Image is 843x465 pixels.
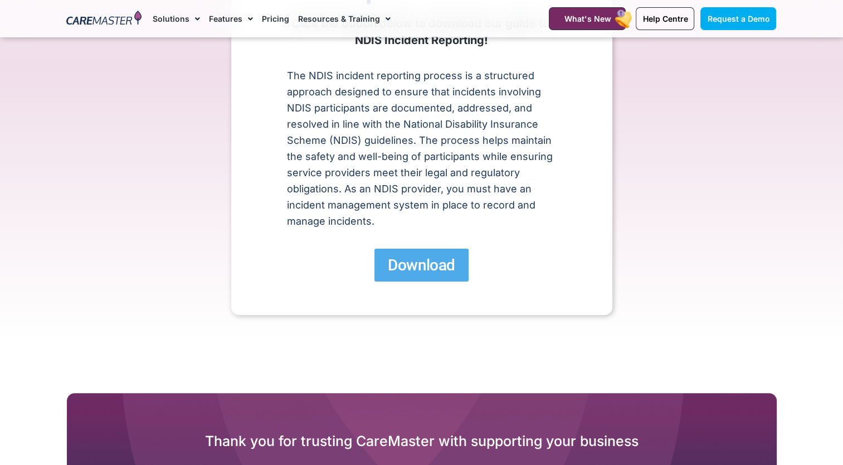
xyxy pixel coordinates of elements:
[707,14,769,23] span: Request a Demo
[388,255,455,275] span: Download
[374,249,468,282] a: Download
[287,67,557,229] p: The NDIS incident reporting process is a structured approach designed to ensure that incidents in...
[66,11,142,27] img: CareMaster Logo
[564,14,611,23] span: What's New
[636,7,694,30] a: Help Centre
[700,7,776,30] a: Request a Demo
[549,7,626,30] a: What's New
[67,432,777,450] h2: Thank you for trusting CareMaster with supporting your business
[642,14,688,23] span: Help Centre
